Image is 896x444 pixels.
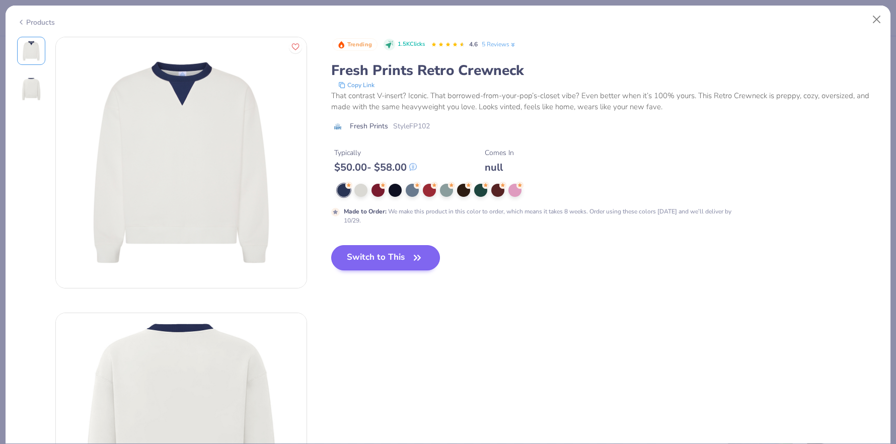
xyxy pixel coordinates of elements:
button: Badge Button [332,38,378,51]
button: Switch to This [331,245,440,270]
span: Fresh Prints [350,121,388,131]
a: 5 Reviews [482,40,516,49]
button: Close [867,10,886,29]
span: 4.6 [469,40,478,48]
div: That contrast V-insert? Iconic. That borrowed-from-your-pop’s-closet vibe? Even better when it’s ... [331,90,879,113]
span: Style FP102 [393,121,430,131]
strong: Made to Order : [344,207,387,215]
button: Like [289,40,302,53]
div: Comes In [485,147,514,158]
div: Products [17,17,55,28]
img: Front [56,37,307,288]
div: 4.6 Stars [431,37,465,53]
span: 1.5K Clicks [398,40,425,49]
img: Back [19,77,43,101]
span: Trending [347,42,372,47]
div: Fresh Prints Retro Crewneck [331,61,879,80]
div: $ 50.00 - $ 58.00 [334,161,417,174]
div: Typically [334,147,417,158]
div: We make this product in this color to order, which means it takes 8 weeks. Order using these colo... [344,207,734,225]
img: brand logo [331,122,345,130]
div: null [485,161,514,174]
img: Trending sort [337,41,345,49]
img: Front [19,39,43,63]
button: copy to clipboard [335,80,378,90]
